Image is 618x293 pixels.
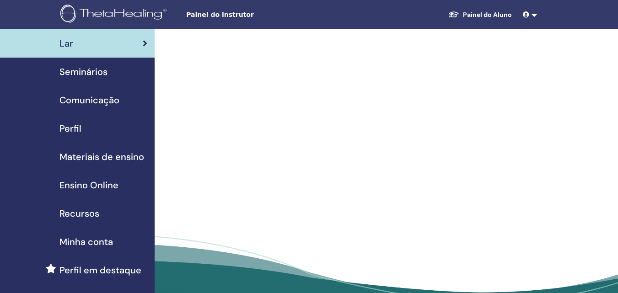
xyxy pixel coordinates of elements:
span: Perfil [59,122,81,135]
span: Minha conta [59,235,113,249]
img: graduation-cap-white.svg [448,11,459,18]
a: Painel do Aluno [441,6,519,23]
span: Materiais de ensino [59,150,144,164]
span: Seminários [59,65,107,79]
span: Lar [59,37,73,50]
span: Painel do instrutor [186,10,323,20]
span: Recursos [59,207,99,220]
span: Comunicação [59,93,119,107]
span: Perfil em destaque [59,263,141,277]
span: Ensino Online [59,178,118,192]
img: logo.png [60,5,170,25]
